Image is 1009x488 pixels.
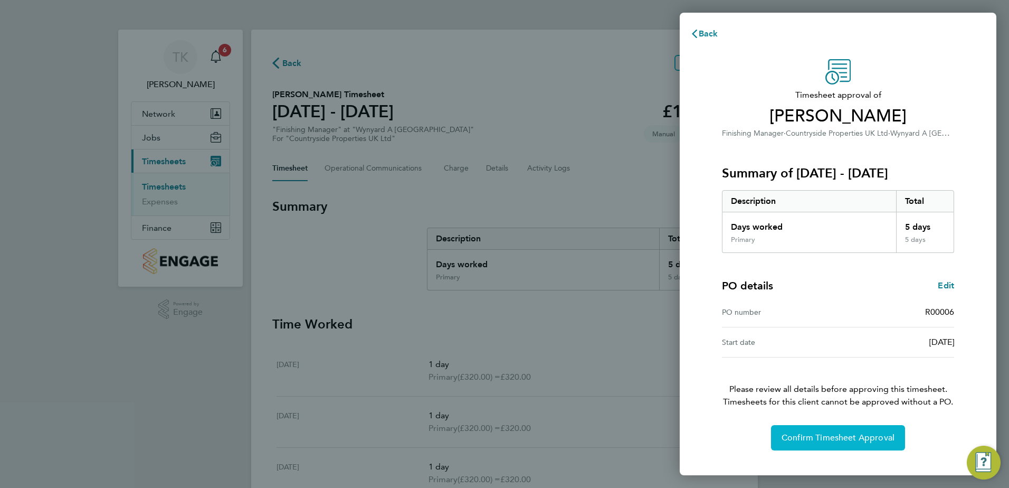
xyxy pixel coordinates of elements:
h4: PO details [722,278,773,293]
span: Finishing Manager [722,129,784,138]
span: Edit [938,280,954,290]
div: Summary of 15 - 21 Sep 2025 [722,190,954,253]
button: Back [680,23,729,44]
span: Confirm Timesheet Approval [782,433,894,443]
span: · [888,129,890,138]
h3: Summary of [DATE] - [DATE] [722,165,954,182]
span: Countryside Properties UK Ltd [786,129,888,138]
div: Start date [722,336,838,349]
a: Edit [938,279,954,292]
span: · [784,129,786,138]
div: Description [722,191,896,212]
div: PO number [722,306,838,318]
div: 5 days [896,236,954,252]
button: Engage Resource Center [967,446,1001,480]
div: [DATE] [838,336,954,349]
span: [PERSON_NAME] [722,106,954,127]
div: 5 days [896,212,954,236]
span: Back [699,29,718,39]
div: Days worked [722,212,896,236]
button: Confirm Timesheet Approval [771,425,905,451]
div: Total [896,191,954,212]
p: Please review all details before approving this timesheet. [709,358,967,408]
div: Primary [731,236,755,244]
span: Wynyard A [GEOGRAPHIC_DATA] [890,128,1005,138]
span: Timesheet approval of [722,89,954,101]
span: Timesheets for this client cannot be approved without a PO. [709,396,967,408]
span: R00006 [925,307,954,317]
